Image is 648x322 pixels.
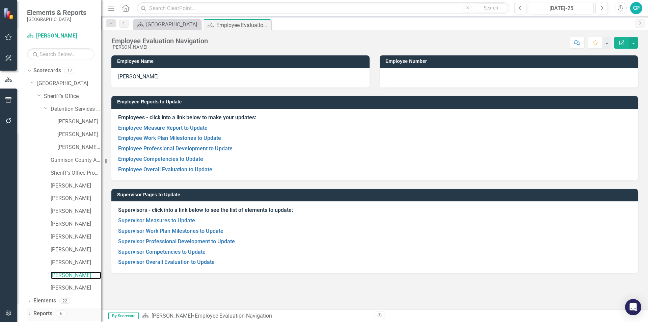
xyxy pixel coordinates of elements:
small: [GEOGRAPHIC_DATA] [27,17,86,22]
a: [PERSON_NAME] [51,272,101,279]
h3: Employee Reports to Update [117,99,634,104]
a: Sheriff's Office [44,93,101,100]
span: Search [484,5,498,10]
a: [PERSON_NAME] (Detention) [57,144,101,151]
a: [PERSON_NAME] [51,246,101,254]
a: Supervisor Work Plan Milestones to Update [118,228,223,234]
a: Employee Measure Report to Update [118,125,208,131]
a: Employee Overall Evaluation to Update [118,166,212,173]
div: » [142,312,370,320]
div: [GEOGRAPHIC_DATA] [146,20,199,29]
h3: Supervisor Pages to Update [117,192,634,197]
button: CP [630,2,642,14]
input: Search ClearPoint... [137,2,509,14]
a: [PERSON_NAME] [152,313,192,319]
a: Reports [33,310,52,318]
a: [PERSON_NAME] [57,131,101,139]
a: [PERSON_NAME] [51,220,101,228]
div: Employee Evaluation Navigation [195,313,272,319]
strong: Employees - click into a link below to make your updates: [118,114,256,121]
a: [PERSON_NAME] [51,233,101,241]
a: [GEOGRAPHIC_DATA] [37,80,101,88]
input: Search Below... [27,48,94,60]
a: [PERSON_NAME] [27,32,94,40]
a: [PERSON_NAME] [57,118,101,126]
a: Elements [33,297,56,305]
img: ClearPoint Strategy [3,8,15,20]
div: 6 [56,311,66,317]
a: Detention Services Program [51,105,101,113]
a: Scorecards [33,67,61,75]
h3: Employee Name [117,59,366,64]
div: [DATE]-25 [531,4,591,13]
div: Employee Evaluation Navigation [111,37,208,45]
a: [PERSON_NAME] [51,259,101,267]
a: Gunnison County Alternative Services Program [51,156,101,164]
p: [PERSON_NAME] [118,73,363,81]
a: [GEOGRAPHIC_DATA] [135,20,199,29]
a: [PERSON_NAME] [51,182,101,190]
a: [PERSON_NAME] [51,195,101,202]
div: 17 [64,68,75,74]
span: Elements & Reports [27,8,86,17]
a: [PERSON_NAME] [51,284,101,292]
a: Sheriff's Office Program [51,169,101,177]
div: Employee Evaluation Navigation [216,21,269,29]
a: [PERSON_NAME] [51,207,101,215]
a: Employee Professional Development to Update [118,145,233,152]
h3: Employee Number [385,59,634,64]
div: Open Intercom Messenger [625,299,641,315]
a: Employee Work Plan Milestones to Update [118,135,221,141]
a: Supervisor Professional Development to Update [118,238,235,245]
div: [PERSON_NAME] [111,45,208,50]
button: [DATE]-25 [529,2,594,14]
a: Supervisor Competencies to Update [118,249,206,255]
button: Search [474,3,508,13]
a: Supervisor Overall Evaluation to Update [118,259,215,265]
a: Supervisor Measures to Update [118,217,195,224]
a: Employee Competencies to Update [118,156,203,162]
span: By Scorecard [108,313,139,319]
div: 22 [59,298,70,304]
strong: Supervisors - click into a link below to see the list of elements to update: [118,207,293,213]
